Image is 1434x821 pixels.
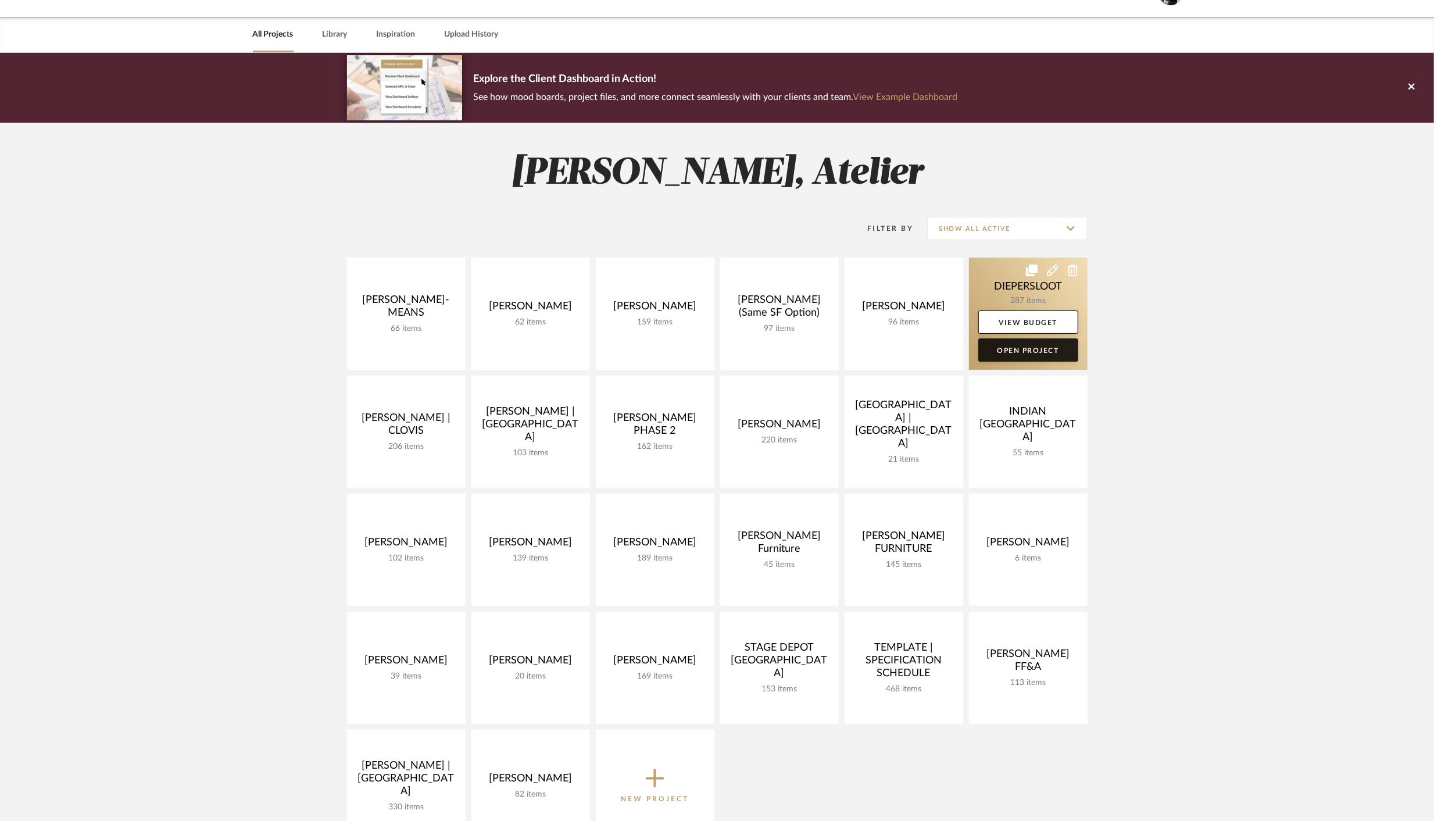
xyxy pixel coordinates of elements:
[729,560,829,570] div: 45 items
[729,294,829,324] div: [PERSON_NAME] (Same SF Option)
[356,324,456,334] div: 66 items
[729,324,829,334] div: 97 items
[356,759,456,802] div: [PERSON_NAME] | [GEOGRAPHIC_DATA]
[356,672,456,681] div: 39 items
[978,448,1078,458] div: 55 items
[729,530,829,560] div: [PERSON_NAME] Furniture
[356,554,456,563] div: 102 items
[605,536,705,554] div: [PERSON_NAME]
[605,654,705,672] div: [PERSON_NAME]
[253,27,294,42] a: All Projects
[356,294,456,324] div: [PERSON_NAME]-MEANS
[853,92,958,102] a: View Example Dashboard
[854,399,954,455] div: [GEOGRAPHIC_DATA] | [GEOGRAPHIC_DATA]
[605,412,705,442] div: [PERSON_NAME] PHASE 2
[356,654,456,672] div: [PERSON_NAME]
[481,772,581,790] div: [PERSON_NAME]
[978,536,1078,554] div: [PERSON_NAME]
[356,442,456,452] div: 206 items
[729,641,829,684] div: STAGE DEPOT [GEOGRAPHIC_DATA]
[481,672,581,681] div: 20 items
[481,405,581,448] div: [PERSON_NAME] | [GEOGRAPHIC_DATA]
[854,455,954,465] div: 21 items
[377,27,416,42] a: Inspiration
[481,536,581,554] div: [PERSON_NAME]
[347,55,462,120] img: d5d033c5-7b12-40c2-a960-1ecee1989c38.png
[854,560,954,570] div: 145 items
[605,300,705,317] div: [PERSON_NAME]
[621,793,689,805] p: New Project
[605,442,705,452] div: 162 items
[978,405,1078,448] div: INDIAN [GEOGRAPHIC_DATA]
[481,317,581,327] div: 62 items
[605,554,705,563] div: 189 items
[729,418,829,436] div: [PERSON_NAME]
[481,300,581,317] div: [PERSON_NAME]
[729,684,829,694] div: 153 items
[854,684,954,694] div: 468 items
[854,300,954,317] div: [PERSON_NAME]
[605,672,705,681] div: 169 items
[481,654,581,672] div: [PERSON_NAME]
[474,89,958,105] p: See how mood boards, project files, and more connect seamlessly with your clients and team.
[481,790,581,799] div: 82 items
[356,802,456,812] div: 330 items
[605,317,705,327] div: 159 items
[356,412,456,442] div: [PERSON_NAME] | CLOVIS
[445,27,499,42] a: Upload History
[978,678,1078,688] div: 113 items
[356,536,456,554] div: [PERSON_NAME]
[481,554,581,563] div: 139 items
[978,648,1078,678] div: [PERSON_NAME] FF&A
[323,27,348,42] a: Library
[978,554,1078,563] div: 6 items
[854,530,954,560] div: [PERSON_NAME] FURNITURE
[299,152,1136,195] h2: [PERSON_NAME], Atelier
[978,338,1078,362] a: Open Project
[481,448,581,458] div: 103 items
[854,641,954,684] div: TEMPLATE | SPECIFICATION SCHEDULE
[474,70,958,89] p: Explore the Client Dashboard in Action!
[729,436,829,445] div: 220 items
[853,223,914,234] div: Filter By
[854,317,954,327] div: 96 items
[978,310,1078,334] a: View Budget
